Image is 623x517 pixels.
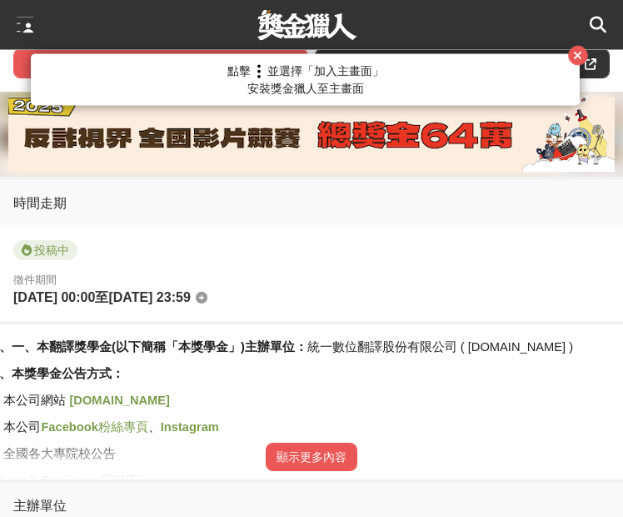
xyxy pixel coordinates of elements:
[266,444,357,472] button: 顯示更多內容
[251,63,267,80] img: Share Icon
[41,421,147,434] a: Facebook粉絲專頁
[247,82,364,95] span: 安裝獎金獵人至主畫面
[13,241,77,261] span: 投稿中
[227,64,251,78] span: 點擊
[148,421,161,434] span: 、
[13,274,57,287] span: 徵件期間
[66,394,170,408] a: [DOMAIN_NAME]
[41,421,147,434] span: 粉絲專頁
[267,64,384,78] span: 並選擇「加入主畫面」
[13,291,95,305] span: [DATE] 00:00
[13,49,308,79] button: 收藏
[69,394,170,408] strong: [DOMAIN_NAME]
[41,421,97,434] strong: Facebook
[161,421,219,434] a: Instagram
[95,291,108,305] span: 至
[108,291,190,305] span: [DATE] 23:59
[8,98,615,173] img: 760c60fc-bf85-49b1-bfa1-830764fee2cd.png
